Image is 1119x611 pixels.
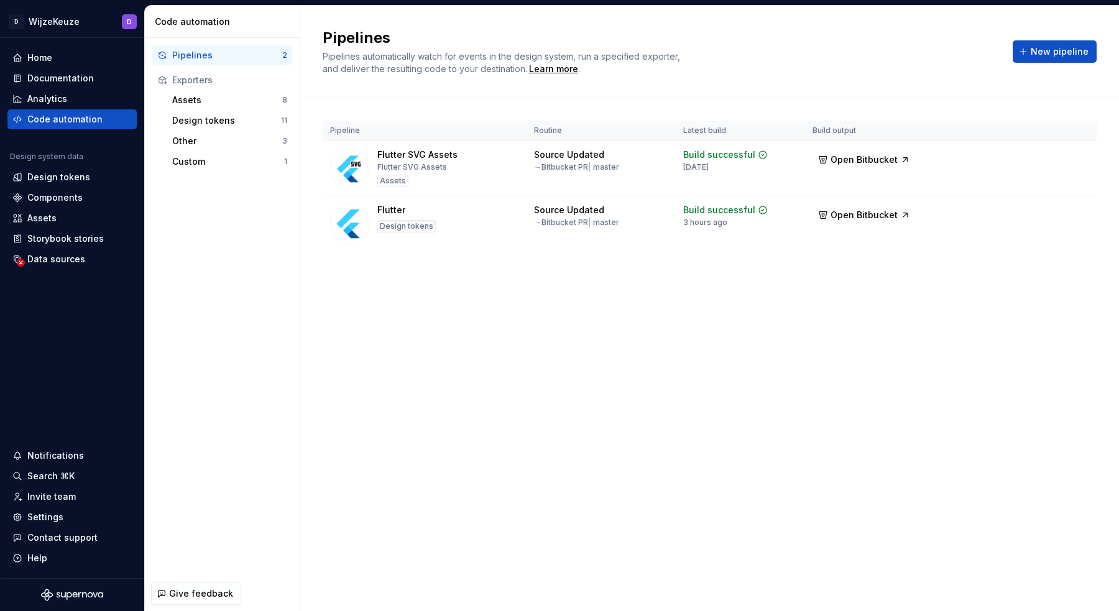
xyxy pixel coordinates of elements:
a: Components [7,188,137,208]
div: Pipelines [172,49,282,62]
a: Home [7,48,137,68]
button: Design tokens11 [167,111,292,131]
span: | [588,218,591,227]
a: Analytics [7,89,137,109]
div: Design tokens [377,220,436,232]
div: Components [27,191,83,204]
span: Give feedback [169,587,233,600]
div: 1 [284,157,287,167]
div: Data sources [27,253,85,265]
div: 8 [282,95,287,105]
div: Build successful [683,149,755,161]
div: Storybook stories [27,232,104,245]
button: DWijzeKeuzeD [2,8,142,35]
a: Documentation [7,68,137,88]
div: Design system data [10,152,83,162]
div: Flutter SVG Assets [377,162,447,172]
h2: Pipelines [323,28,998,48]
div: Contact support [27,531,98,544]
div: 2 [282,50,287,60]
a: Data sources [7,249,137,269]
div: Help [27,552,47,564]
span: Open Bitbucket [831,209,898,221]
a: Code automation [7,109,137,129]
div: Code automation [155,16,295,28]
a: Invite team [7,487,137,507]
div: Exporters [172,74,287,86]
div: D [127,17,132,27]
div: Build successful [683,204,755,216]
a: Settings [7,507,137,527]
button: Give feedback [151,582,241,605]
div: Assets [172,94,282,106]
div: 3 [282,136,287,146]
button: Open Bitbucket [813,149,916,171]
button: Pipelines2 [152,45,292,65]
div: Documentation [27,72,94,85]
a: Open Bitbucket [813,211,916,222]
span: Open Bitbucket [831,154,898,166]
div: Assets [27,212,57,224]
div: 3 hours ago [683,218,727,227]
button: Open Bitbucket [813,204,916,226]
button: Contact support [7,528,137,548]
div: Source Updated [534,204,604,216]
a: Assets [7,208,137,228]
span: | [588,162,591,172]
svg: Supernova Logo [41,589,103,601]
div: Flutter [377,204,405,216]
a: Open Bitbucket [813,156,916,167]
span: Pipelines automatically watch for events in the design system, run a specified exporter, and deli... [323,51,683,74]
div: Invite team [27,490,76,503]
button: Custom1 [167,152,292,172]
span: New pipeline [1031,45,1089,58]
div: Analytics [27,93,67,105]
button: Search ⌘K [7,466,137,486]
div: Home [27,52,52,64]
a: Storybook stories [7,229,137,249]
th: Pipeline [323,121,527,141]
div: WijzeKeuze [29,16,80,28]
button: New pipeline [1013,40,1097,63]
div: → Bitbucket PR master [534,162,619,172]
div: D [9,14,24,29]
div: Design tokens [27,171,90,183]
button: Notifications [7,446,137,466]
div: Design tokens [172,114,281,127]
div: 11 [281,116,287,126]
th: Build output [805,121,923,141]
div: Custom [172,155,284,168]
div: Search ⌘K [27,470,75,482]
button: Assets8 [167,90,292,110]
div: Settings [27,511,63,523]
div: Flutter SVG Assets [377,149,458,161]
div: Assets [377,175,408,187]
div: Notifications [27,449,84,462]
div: Source Updated [534,149,604,161]
button: Other3 [167,131,292,151]
th: Latest build [676,121,805,141]
a: Learn more [529,63,578,75]
span: . [527,65,580,74]
div: [DATE] [683,162,709,172]
th: Routine [527,121,676,141]
div: Code automation [27,113,103,126]
div: → Bitbucket PR master [534,218,619,227]
button: Help [7,548,137,568]
div: Other [172,135,282,147]
a: Design tokens [7,167,137,187]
